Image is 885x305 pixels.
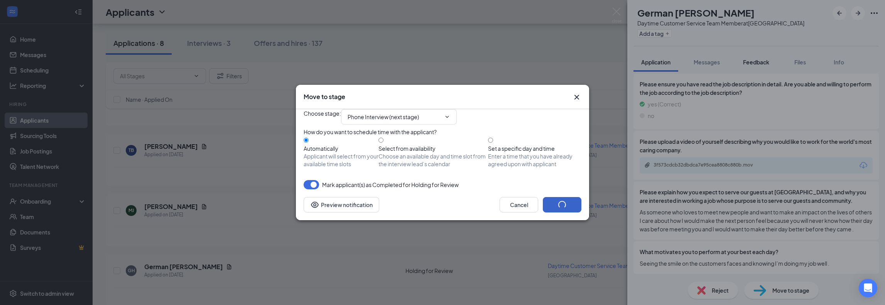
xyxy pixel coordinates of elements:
button: Cancel [500,197,538,212]
button: Close [572,93,581,102]
svg: ChevronDown [444,114,450,120]
div: Select from availability [378,145,488,152]
span: Mark applicant(s) as Completed for Holding for Review [322,180,459,189]
div: Set a specific day and time [488,145,581,152]
svg: Eye [310,200,319,209]
div: Open Intercom Messenger [859,279,877,297]
span: Enter a time that you have already agreed upon with applicant [488,152,581,168]
svg: Cross [572,93,581,102]
h3: Move to stage [304,93,345,101]
button: Preview notificationEye [304,197,379,212]
div: How do you want to schedule time with the applicant? [304,128,581,136]
span: Choose an available day and time slot from the interview lead’s calendar [378,152,488,168]
span: Applicant will select from your available time slots [304,152,378,168]
span: Choose stage : [304,109,341,125]
div: Automatically [304,145,378,152]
